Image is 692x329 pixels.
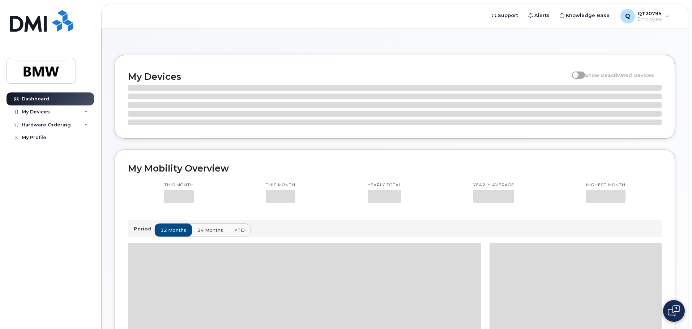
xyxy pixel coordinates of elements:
span: Show Deactivated Devices [585,72,654,78]
p: Period [134,225,154,232]
span: 24 months [197,227,223,234]
input: Show Deactivated Devices [572,68,578,74]
h2: My Mobility Overview [128,163,662,174]
span: YTD [234,227,245,234]
p: Highest month [586,182,625,188]
img: Open chat [668,305,680,317]
h2: My Devices [128,71,568,82]
p: Yearly total [368,182,401,188]
p: This month [266,182,295,188]
p: This month [164,182,194,188]
p: Yearly average [473,182,514,188]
